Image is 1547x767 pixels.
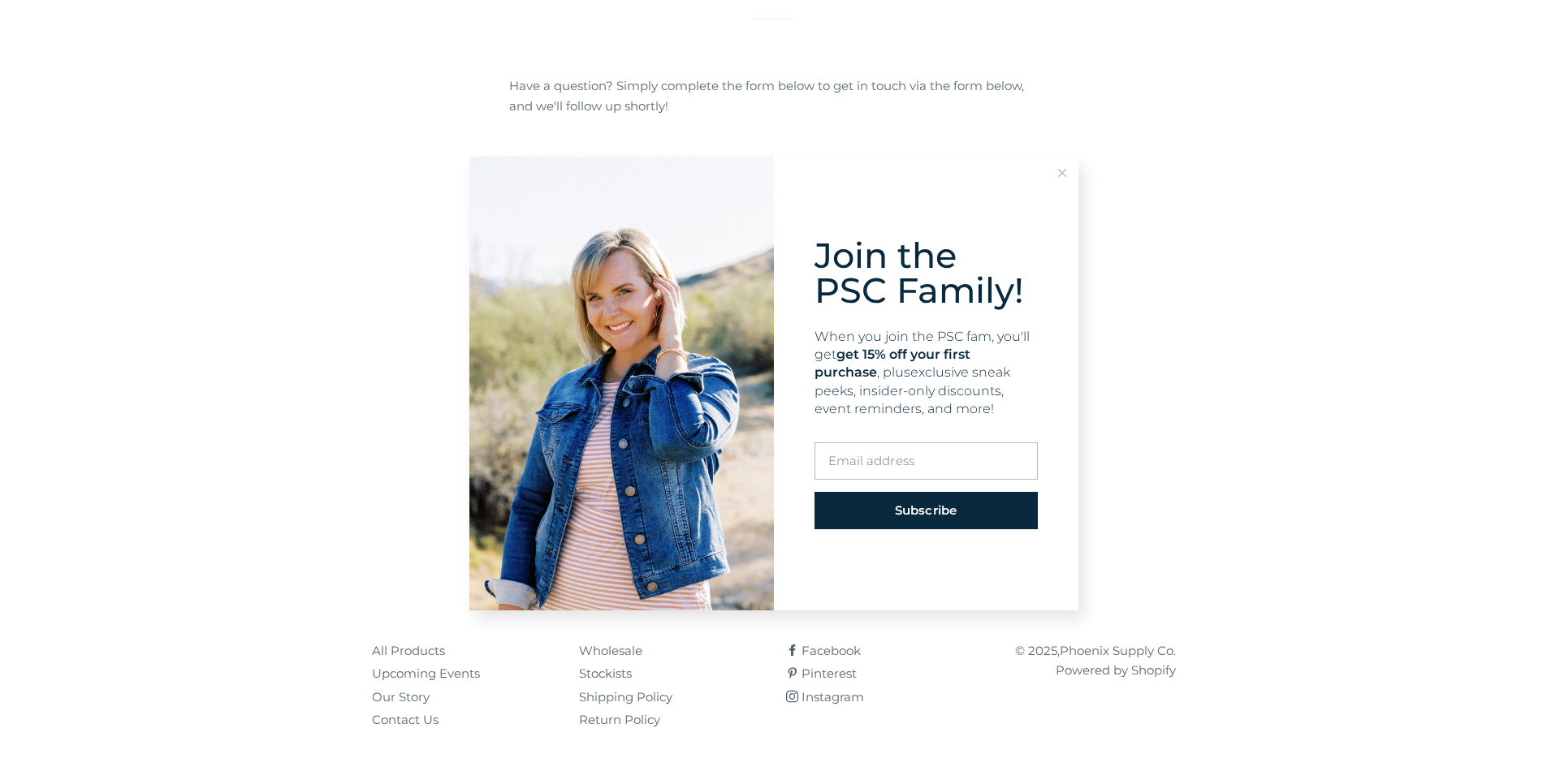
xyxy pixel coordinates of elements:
[895,502,957,518] span: Subscribe
[815,347,970,380] span: get 15% off your first purchase
[815,238,1038,308] div: Join the PSC Family!
[882,453,914,468] span: dress
[815,328,1038,419] div: When you join the PSC fam, you'll get exclusive sneak peeks, insider-only discounts, event remind...
[877,364,910,380] span: , plus
[828,453,883,468] span: Email ad
[815,492,1038,529] button: Subscribe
